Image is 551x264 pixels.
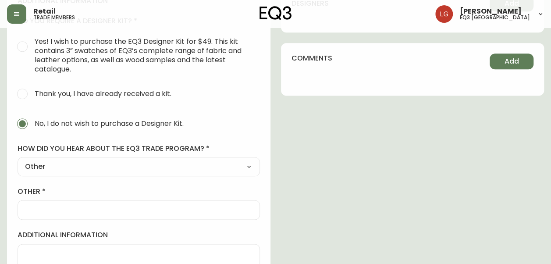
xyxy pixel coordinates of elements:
span: No, I do not wish to purchase a Designer Kit. [35,119,184,128]
label: additional information [18,230,260,240]
span: Add [505,57,519,66]
button: Add [490,54,533,69]
img: logo [260,6,292,20]
span: Thank you, I have already received a kit. [35,89,171,98]
span: [PERSON_NAME] [460,8,522,15]
span: Yes! I wish to purchase the EQ3 Designer Kit for $49. This kit contains 3” swatches of EQ3’s comp... [35,37,253,74]
img: da6fc1c196b8cb7038979a7df6c040e1 [435,5,453,23]
h4: comments [291,54,332,63]
label: how did you hear about the eq3 trade program? [18,144,260,153]
h5: eq3 [GEOGRAPHIC_DATA] [460,15,530,20]
label: other [18,187,260,196]
h5: trade members [33,15,75,20]
span: Retail [33,8,56,15]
